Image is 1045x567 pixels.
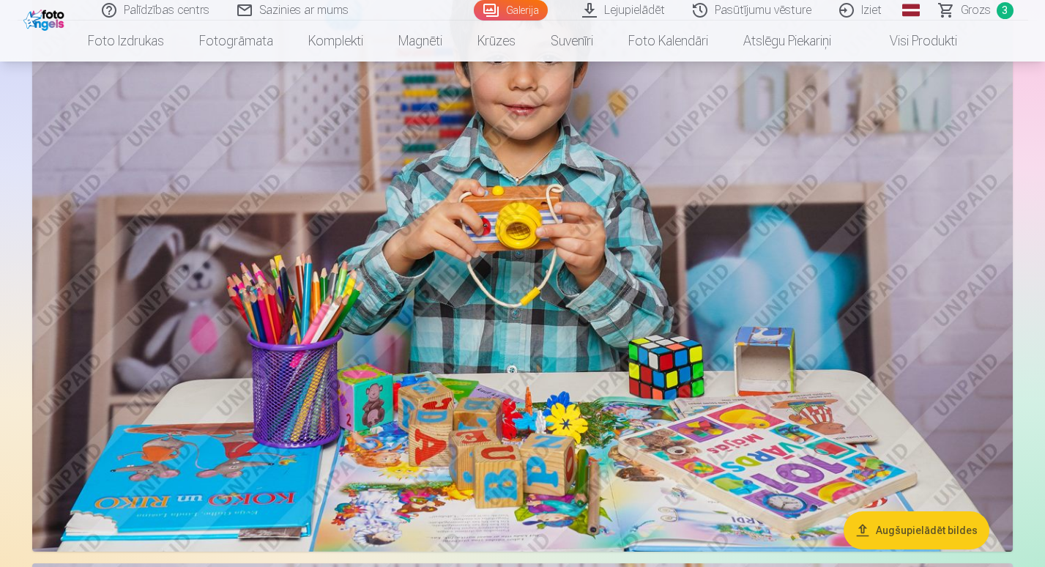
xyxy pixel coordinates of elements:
[291,21,381,62] a: Komplekti
[460,21,533,62] a: Krūzes
[726,21,849,62] a: Atslēgu piekariņi
[23,6,68,31] img: /fa1
[533,21,611,62] a: Suvenīri
[182,21,291,62] a: Fotogrāmata
[961,1,991,19] span: Grozs
[611,21,726,62] a: Foto kalendāri
[381,21,460,62] a: Magnēti
[844,511,989,549] button: Augšupielādēt bildes
[849,21,975,62] a: Visi produkti
[70,21,182,62] a: Foto izdrukas
[997,2,1014,19] span: 3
